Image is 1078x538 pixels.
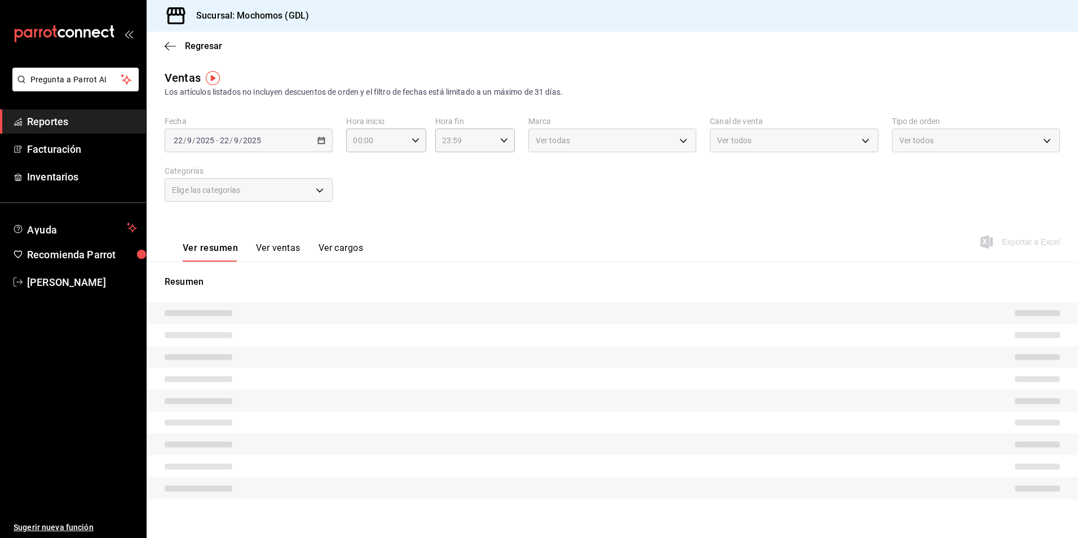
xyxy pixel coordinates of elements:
span: / [239,136,242,145]
span: Facturación [27,142,137,157]
button: Ver resumen [183,242,238,262]
span: Reportes [27,114,137,129]
input: -- [173,136,183,145]
span: Ayuda [27,221,122,235]
span: Ver todas [536,135,570,146]
p: Resumen [165,275,1060,289]
span: Recomienda Parrot [27,247,137,262]
span: Regresar [185,41,222,51]
span: - [216,136,218,145]
div: Los artículos listados no incluyen descuentos de orden y el filtro de fechas está limitado a un m... [165,86,1060,98]
button: Ver cargos [319,242,364,262]
label: Hora fin [435,117,515,125]
span: / [229,136,233,145]
input: ---- [196,136,215,145]
span: Sugerir nueva función [14,522,137,533]
button: Regresar [165,41,222,51]
span: [PERSON_NAME] [27,275,137,290]
button: Ver ventas [256,242,301,262]
span: Ver todos [899,135,934,146]
span: Pregunta a Parrot AI [30,74,121,86]
span: Inventarios [27,169,137,184]
label: Categorías [165,167,333,175]
input: ---- [242,136,262,145]
div: Ventas [165,69,201,86]
span: Ver todos [717,135,752,146]
input: -- [219,136,229,145]
label: Canal de venta [710,117,878,125]
span: / [192,136,196,145]
label: Hora inicio [346,117,426,125]
button: open_drawer_menu [124,29,133,38]
button: Pregunta a Parrot AI [12,68,139,91]
label: Tipo de orden [892,117,1060,125]
img: Tooltip marker [206,71,220,85]
span: / [183,136,187,145]
label: Marca [528,117,696,125]
span: Elige las categorías [172,184,241,196]
h3: Sucursal: Mochomos (GDL) [187,9,309,23]
input: -- [233,136,239,145]
input: -- [187,136,192,145]
label: Fecha [165,117,333,125]
div: navigation tabs [183,242,363,262]
a: Pregunta a Parrot AI [8,82,139,94]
